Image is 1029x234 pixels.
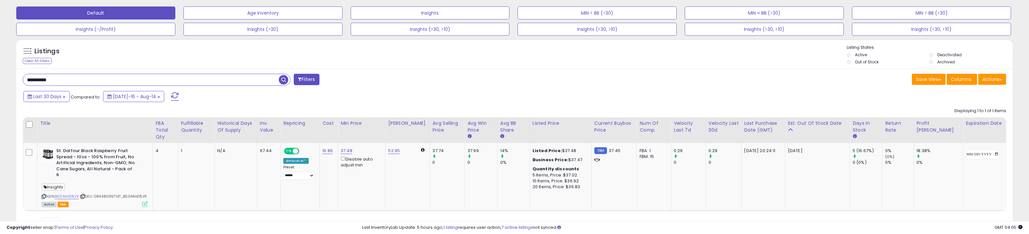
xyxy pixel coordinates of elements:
[885,160,914,165] div: 0%
[937,59,955,65] label: Archived
[183,23,343,36] button: Insights (>30)
[467,160,497,165] div: 0
[42,148,148,206] div: ASIN:
[533,157,587,163] div: $37.47
[42,183,65,191] span: Insights
[285,149,293,154] span: ON
[388,120,427,127] div: [PERSON_NAME]
[298,149,309,154] span: OFF
[533,148,562,154] b: Listed Price:
[594,147,607,154] small: FBM
[16,23,175,36] button: Insights (-/Profit)
[341,155,380,168] div: Disable auto adjust min
[788,120,847,127] div: Est. Out Of Stock Date
[533,166,579,172] b: Quantity discounts
[709,160,741,165] div: 0
[788,148,845,154] p: [DATE]
[885,148,914,154] div: 0%
[978,74,1006,85] button: Actions
[937,52,962,58] label: Deactivated
[183,6,343,19] button: Age Inventory
[42,148,55,161] img: 51mPm-aSFzL._SL40_.jpg
[963,117,1006,143] th: CSV column name: cust_attr_1_Expiration date
[674,120,703,134] div: Velocity Last 7d
[113,93,156,100] span: [DATE]-16 - Aug-14
[341,120,383,127] div: Min Price
[917,120,961,134] div: Profit [PERSON_NAME]
[467,120,495,134] div: Avg Win Price
[500,148,530,154] div: 14%
[71,94,101,100] span: Compared to:
[951,76,971,83] span: Columns
[40,120,150,127] div: Title
[917,160,963,165] div: 0%
[533,120,589,127] div: Listed Price
[7,225,113,231] div: seller snap | |
[744,148,780,154] div: [DATE] 20:24:11
[500,160,530,165] div: 0%
[362,225,1022,231] div: Last InventoryLab Update: 5 hours ago, requires user action, not synced.
[533,157,568,163] b: Business Price:
[744,120,782,134] div: Last Purchase Date (GMT)
[181,120,212,134] div: Fulfillable Quantity
[42,202,57,207] span: All listings currently available for purchase on Amazon
[23,58,52,64] div: Clear All Filters
[33,93,61,100] span: Last 30 Days
[351,6,510,19] button: Insights
[84,224,113,230] a: Privacy Policy
[443,224,458,230] a: 1 listing
[533,172,587,178] div: 5 Items, Price: $37.02
[433,148,465,154] div: 37.74
[674,148,706,154] div: 0.29
[283,165,315,179] div: Preset:
[853,134,857,139] small: Days In Stock.
[853,120,880,134] div: Days In Stock
[260,148,276,154] div: 67.44
[16,6,175,19] button: Default
[885,154,894,159] small: (0%)
[56,148,135,180] b: St. Dalfour Black Raspberry Fruit Spread - 10oz - 100% from Fruit, No Artificial Ingredients, Non...
[217,148,252,154] div: N/A
[433,120,462,134] div: Avg Selling Price
[518,6,677,19] button: MIN < BB (>30)
[955,108,1006,114] div: Displaying 1 to 1 of 1 items
[885,120,911,134] div: Return Rate
[853,148,882,154] div: 5 (16.67%)
[181,148,210,154] div: 1
[947,74,977,85] button: Columns
[500,134,504,139] small: Avg BB Share.
[467,134,471,139] small: Avg Win Price.
[433,160,465,165] div: 0
[533,166,587,172] div: :
[55,194,79,199] a: B004AHD5VK
[322,120,335,127] div: Cost
[7,224,30,230] strong: Copyright
[917,148,963,154] div: 18.38%
[685,6,844,19] button: MIN = BB (>30)
[260,120,278,134] div: Inv. value
[467,148,497,154] div: 37.99
[388,148,400,154] a: 52.95
[500,120,527,134] div: Avg BB Share
[855,52,867,58] label: Active
[34,47,60,56] h5: Listings
[685,23,844,36] button: Insights (>30, <10)
[966,120,1003,127] div: Expiration date
[674,160,706,165] div: 0
[853,160,882,165] div: 0 (0%)
[23,91,70,102] button: Last 30 Days
[855,59,879,65] label: Out of Stock
[995,224,1022,230] span: 2025-09-15 04:05 GMT
[518,23,677,36] button: Insights (<30, >10)
[283,120,317,127] div: Repricing
[609,148,620,154] span: 37.45
[533,178,587,184] div: 10 Items, Price: $36.92
[80,194,147,199] span: | SKU: 084380957147_B004AHD5VK
[351,23,510,36] button: Insights (>30, >10)
[58,202,69,207] span: FBA
[56,224,83,230] a: Terms of Use
[852,6,1011,19] button: MIN > BB (>30)
[912,74,946,85] button: Save View
[852,23,1011,36] button: Insights (<30, <10)
[533,184,587,190] div: 20 Items, Price: $36.83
